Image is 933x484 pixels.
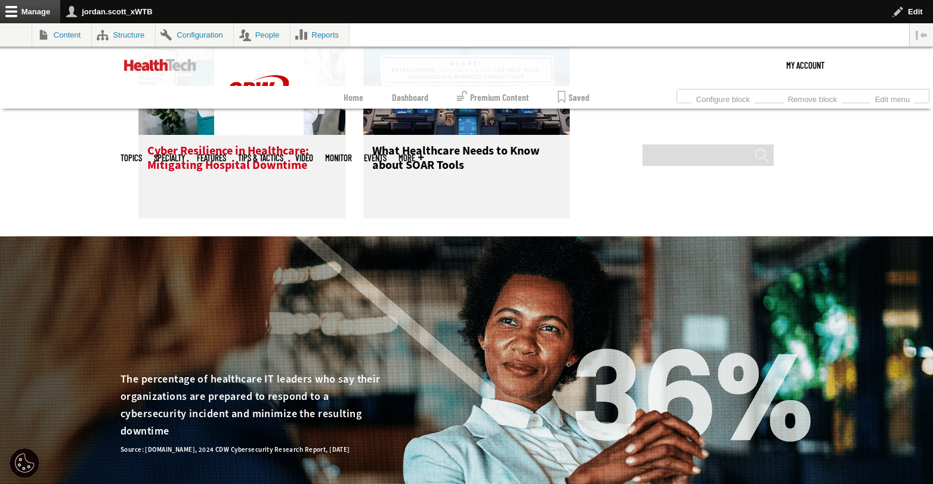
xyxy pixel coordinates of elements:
[121,445,350,454] span: Source: [DOMAIN_NAME], 2024 CDW Cybersecurity Research Report, [DATE]
[457,86,529,109] a: Premium Content
[344,86,363,109] a: Home
[691,91,755,104] a: Configure block
[910,23,933,47] button: Vertical orientation
[214,47,304,135] img: Home
[392,86,428,109] a: Dashboard
[121,153,142,162] span: Topics
[291,23,350,47] a: Reports
[783,91,842,104] a: Remove block
[156,23,233,47] a: Configuration
[214,126,304,138] a: CDW
[786,47,824,83] div: User menu
[295,153,313,162] a: Video
[234,23,290,47] a: People
[325,153,352,162] a: MonITor
[786,47,824,83] a: My Account
[10,448,39,478] div: Cookie Settings
[92,23,155,47] a: Structure
[398,153,424,162] span: More
[372,144,561,192] h3: What Healthcare Needs to Know about SOAR Tools
[154,153,185,162] span: Specialty
[364,153,387,162] a: Events
[238,153,283,162] a: Tips & Tactics
[121,371,397,439] p: The percentage of healthcare IT leaders who say their organizations are prepared to respond to a ...
[10,448,39,478] button: Open Preferences
[558,86,589,109] a: Saved
[32,23,91,47] a: Content
[197,153,226,162] a: Features
[124,59,196,71] img: Home
[870,91,915,104] a: Edit menu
